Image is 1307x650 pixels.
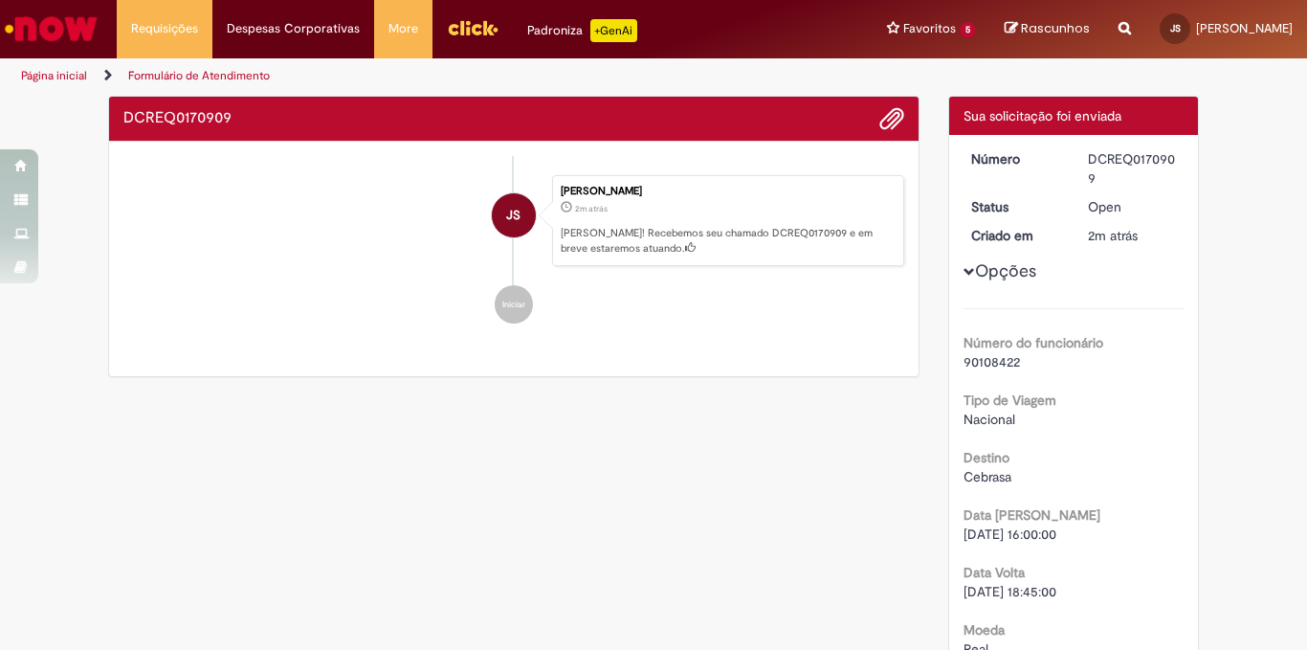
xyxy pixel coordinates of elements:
b: Destino [964,449,1009,466]
span: 2m atrás [1088,227,1138,244]
span: Despesas Corporativas [227,19,360,38]
span: Cebrasa [964,468,1011,485]
img: ServiceNow [2,10,100,48]
h2: DCREQ0170909 Histórico de tíquete [123,110,232,127]
span: [PERSON_NAME] [1196,20,1293,36]
span: [DATE] 18:45:00 [964,583,1056,600]
span: Requisições [131,19,198,38]
span: [DATE] 16:00:00 [964,526,1056,543]
span: 2m atrás [575,203,608,214]
p: +GenAi [590,19,637,42]
div: DCREQ0170909 [1088,149,1177,188]
span: JS [506,192,521,238]
div: [PERSON_NAME] [561,186,894,197]
dt: Status [957,197,1074,216]
time: 29/09/2025 08:51:10 [1088,227,1138,244]
li: Jirlan De Souza [123,175,904,267]
a: Página inicial [21,68,87,83]
span: Nacional [964,411,1015,428]
b: Moeda [964,621,1005,639]
ul: Histórico de tíquete [123,156,904,344]
div: Jirlan De Souza [492,193,536,237]
b: Data [PERSON_NAME] [964,506,1100,524]
span: 5 [960,22,976,38]
img: click_logo_yellow_360x200.png [447,13,498,42]
span: More [388,19,418,38]
span: 90108422 [964,353,1020,370]
ul: Trilhas de página [14,58,857,94]
dt: Número [957,149,1074,168]
p: [PERSON_NAME]! Recebemos seu chamado DCREQ0170909 e em breve estaremos atuando. [561,226,894,256]
a: Rascunhos [1005,20,1090,38]
b: Tipo de Viagem [964,392,1056,409]
b: Data Volta [964,564,1025,581]
span: Sua solicitação foi enviada [964,107,1121,124]
b: Número do funcionário [964,334,1103,351]
span: Rascunhos [1021,19,1090,37]
div: Open [1088,197,1177,216]
button: Adicionar anexos [879,106,904,131]
a: Formulário de Atendimento [128,68,270,83]
span: Favoritos [903,19,956,38]
div: 29/09/2025 09:51:10 [1088,226,1177,245]
span: JS [1170,22,1181,34]
div: Padroniza [527,19,637,42]
dt: Criado em [957,226,1074,245]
